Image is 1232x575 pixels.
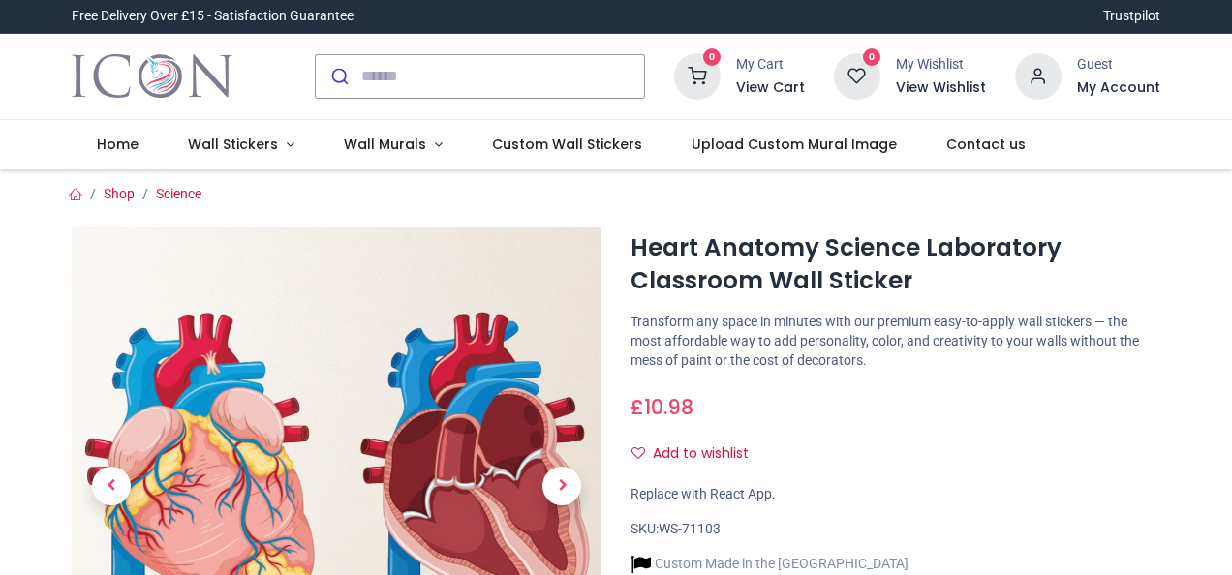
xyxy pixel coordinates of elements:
i: Add to wishlist [631,446,645,460]
a: Shop [104,186,135,201]
span: Contact us [946,135,1026,154]
span: 10.98 [644,393,693,421]
a: 0 [834,67,880,82]
span: Custom Wall Stickers [492,135,642,154]
li: Custom Made in the [GEOGRAPHIC_DATA] [631,554,909,574]
span: Upload Custom Mural Image [692,135,897,154]
div: Guest [1077,55,1160,75]
a: Wall Murals [319,120,467,170]
div: Free Delivery Over £15 - Satisfaction Guarantee [72,7,354,26]
a: My Account [1077,78,1160,98]
div: My Cart [736,55,805,75]
span: Home [97,135,139,154]
div: Replace with React App. [631,485,1160,504]
img: Icon Wall Stickers [72,49,231,104]
span: Next [542,467,581,505]
a: Wall Stickers [164,120,320,170]
a: View Cart [736,78,805,98]
span: Wall Murals [344,135,426,154]
span: Previous [92,467,131,505]
h1: Heart Anatomy Science Laboratory Classroom Wall Sticker [631,231,1160,298]
span: WS-71103 [659,521,721,536]
button: Add to wishlistAdd to wishlist [631,438,765,470]
div: SKU: [631,520,1160,539]
p: Transform any space in minutes with our premium easy-to-apply wall stickers — the most affordable... [631,313,1160,370]
div: My Wishlist [896,55,986,75]
a: Trustpilot [1103,7,1160,26]
a: Science [156,186,201,201]
button: Submit [316,55,361,98]
sup: 0 [703,48,722,67]
a: 0 [674,67,721,82]
span: £ [631,393,693,421]
a: Logo of Icon Wall Stickers [72,49,231,104]
a: View Wishlist [896,78,986,98]
span: Wall Stickers [188,135,278,154]
sup: 0 [863,48,881,67]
